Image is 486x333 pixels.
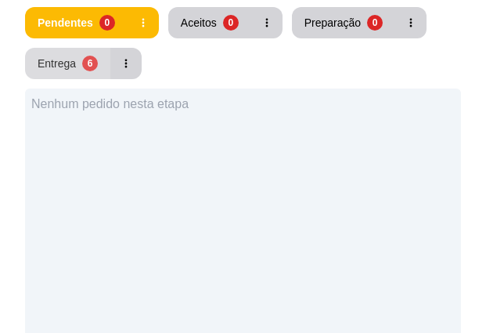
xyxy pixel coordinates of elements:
button: Aceitos0 [168,7,251,38]
button: Pendentes0 [25,7,128,38]
button: Entrega6 [25,48,110,79]
div: Entrega [38,56,76,71]
div: Nenhum pedido nesta etapa [31,95,455,114]
div: 6 [82,56,98,71]
div: 0 [367,15,383,31]
div: 0 [99,15,115,31]
div: Aceitos [181,15,217,31]
div: 0 [223,15,239,31]
button: Preparação0 [292,7,395,38]
div: Pendentes [38,15,93,31]
div: Preparação [304,15,361,31]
